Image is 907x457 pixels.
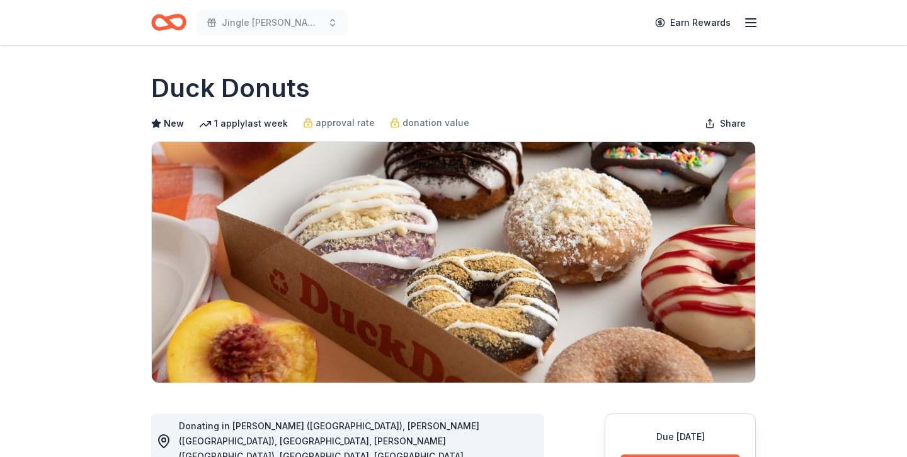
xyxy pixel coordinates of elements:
[720,116,746,131] span: Share
[151,71,310,106] h1: Duck Donuts
[316,115,375,130] span: approval rate
[402,115,469,130] span: donation value
[164,116,184,131] span: New
[620,429,740,444] div: Due [DATE]
[222,15,322,30] span: Jingle [PERSON_NAME]
[695,111,756,136] button: Share
[303,115,375,130] a: approval rate
[197,10,348,35] button: Jingle [PERSON_NAME]
[151,8,186,37] a: Home
[199,116,288,131] div: 1 apply last week
[152,142,755,383] img: Image for Duck Donuts
[647,11,738,34] a: Earn Rewards
[390,115,469,130] a: donation value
